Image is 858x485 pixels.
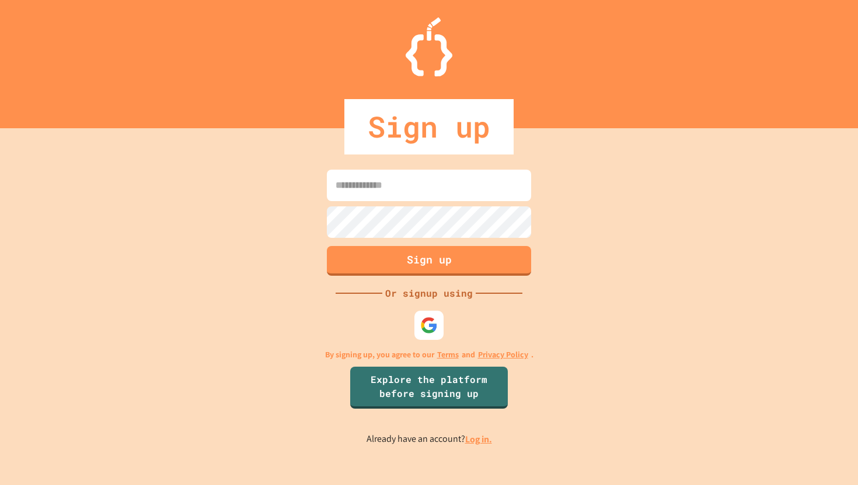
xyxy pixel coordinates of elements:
a: Terms [437,349,459,361]
img: google-icon.svg [420,317,438,334]
div: Sign up [344,99,514,154]
a: Log in. [465,433,492,445]
p: Already have an account? [367,432,492,447]
div: Or signup using [382,286,476,300]
p: By signing up, you agree to our and . [325,349,533,361]
img: Logo.svg [406,17,452,76]
a: Privacy Policy [478,349,528,361]
button: Sign up [327,246,531,276]
a: Explore the platform before signing up [350,367,508,409]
